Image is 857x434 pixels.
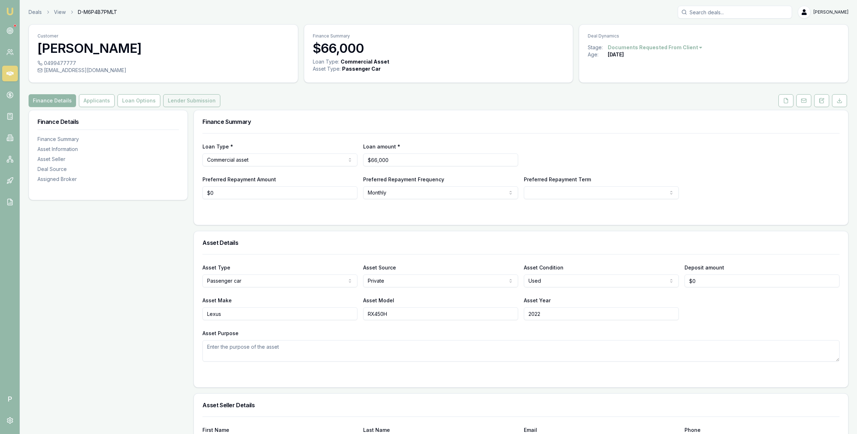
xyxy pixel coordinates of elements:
[202,330,239,336] label: Asset Purpose
[524,176,591,182] label: Preferred Repayment Term
[313,41,565,55] h3: $66,000
[37,33,289,39] p: Customer
[29,94,76,107] button: Finance Details
[363,264,396,271] label: Asset Source
[524,264,563,271] label: Asset Condition
[202,240,840,246] h3: Asset Details
[6,7,14,16] img: emu-icon-u.png
[37,146,179,153] div: Asset Information
[79,94,115,107] button: Applicants
[685,427,701,433] label: Phone
[341,58,389,65] div: Commercial Asset
[77,94,116,107] a: Applicants
[685,264,724,271] label: Deposit amount
[37,41,289,55] h3: [PERSON_NAME]
[363,143,400,150] label: Loan amount *
[813,9,848,15] span: [PERSON_NAME]
[363,153,518,166] input: $
[37,156,179,163] div: Asset Seller
[37,176,179,183] div: Assigned Broker
[116,94,162,107] a: Loan Options
[342,65,381,72] div: Passenger Car
[37,166,179,173] div: Deal Source
[588,51,608,58] div: Age:
[678,6,792,19] input: Search deals
[202,297,232,303] label: Asset Make
[202,143,233,150] label: Loan Type *
[313,65,341,72] div: Asset Type :
[202,119,840,125] h3: Finance Summary
[313,33,565,39] p: Finance Summary
[202,264,230,271] label: Asset Type
[524,297,551,303] label: Asset Year
[37,119,179,125] h3: Finance Details
[608,51,624,58] div: [DATE]
[202,186,357,199] input: $
[37,60,289,67] div: 0499477777
[685,274,840,287] input: $
[524,427,537,433] label: Email
[608,44,703,51] button: Documents Requested From Client
[202,427,229,433] label: First Name
[162,94,222,107] a: Lender Submission
[29,9,117,16] nav: breadcrumb
[363,427,390,433] label: Last Name
[163,94,220,107] button: Lender Submission
[588,33,840,39] p: Deal Dynamics
[29,94,77,107] a: Finance Details
[78,9,117,16] span: D-M6P4B7PMLT
[117,94,160,107] button: Loan Options
[37,136,179,143] div: Finance Summary
[29,9,42,16] a: Deals
[202,402,840,408] h3: Asset Seller Details
[363,297,394,303] label: Asset Model
[313,58,339,65] div: Loan Type:
[2,391,18,407] span: P
[37,67,289,74] div: [EMAIL_ADDRESS][DOMAIN_NAME]
[202,176,276,182] label: Preferred Repayment Amount
[363,176,444,182] label: Preferred Repayment Frequency
[54,9,66,16] a: View
[588,44,608,51] div: Stage:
